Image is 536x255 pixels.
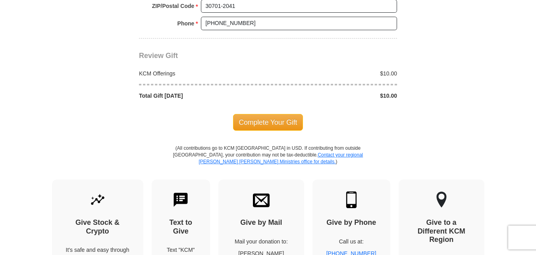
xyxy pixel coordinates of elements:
div: $10.00 [268,70,401,77]
img: envelope.svg [253,191,270,208]
p: (All contributions go to KCM [GEOGRAPHIC_DATA] in USD. If contributing from outside [GEOGRAPHIC_D... [173,145,363,180]
strong: Phone [177,18,195,29]
h4: Give to a Different KCM Region [413,218,470,244]
h4: Give Stock & Crypto [66,218,129,236]
strong: ZIP/Postal Code [152,0,195,12]
h4: Give by Phone [326,218,376,227]
div: $10.00 [268,92,401,100]
p: Call us at: [326,238,376,245]
img: mobile.svg [343,191,360,208]
h4: Give by Mail [232,218,290,227]
p: Mail your donation to: [232,238,290,245]
img: other-region [436,191,447,208]
div: Total Gift [DATE] [135,92,268,100]
img: give-by-stock.svg [89,191,106,208]
span: Review Gift [139,52,178,60]
span: Complete Your Gift [233,114,303,131]
h4: Text to Give [166,218,197,236]
img: text-to-give.svg [172,191,189,208]
div: KCM Offerings [135,70,268,77]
